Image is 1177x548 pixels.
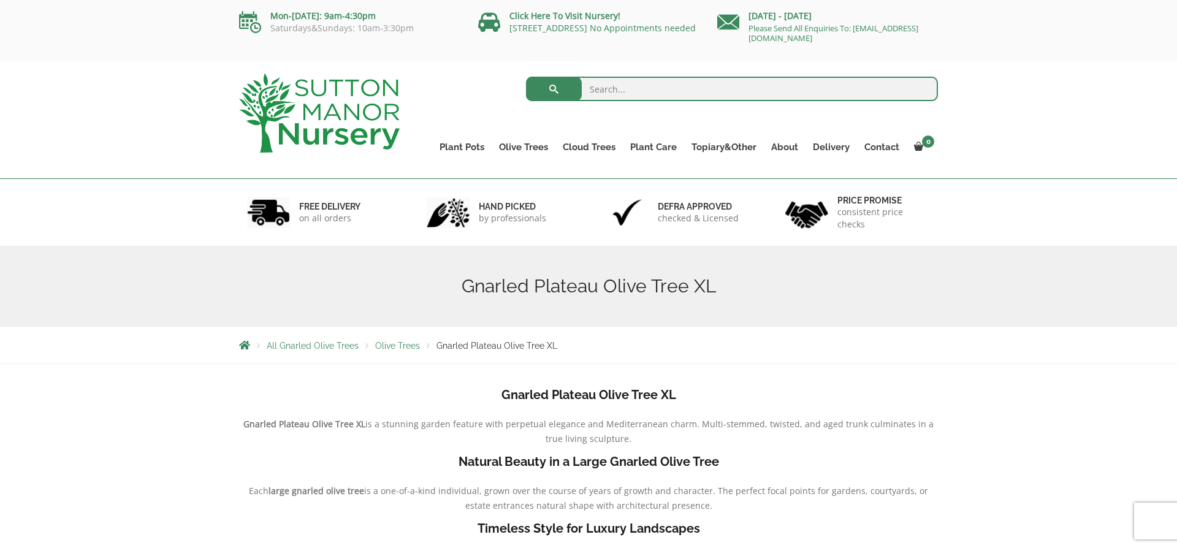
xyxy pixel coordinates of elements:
b: large gnarled olive tree [269,485,364,497]
span: Gnarled Plateau Olive Tree XL [436,341,557,351]
p: on all orders [299,212,360,224]
img: 3.jpg [606,197,649,228]
h1: Gnarled Plateau Olive Tree XL [239,275,938,297]
span: 0 [922,135,934,148]
a: Contact [857,139,907,156]
img: 4.jpg [785,194,828,231]
p: consistent price checks [837,206,931,230]
a: About [764,139,806,156]
span: is a one-of-a-kind individual, grown over the course of years of growth and character. The perfec... [364,485,928,511]
nav: Breadcrumbs [239,340,938,350]
p: checked & Licensed [658,212,739,224]
a: [STREET_ADDRESS] No Appointments needed [509,22,696,34]
h6: FREE DELIVERY [299,201,360,212]
a: Plant Care [623,139,684,156]
h6: hand picked [479,201,546,212]
h6: Price promise [837,195,931,206]
a: Topiary&Other [684,139,764,156]
span: Each [249,485,269,497]
a: Click Here To Visit Nursery! [509,10,620,21]
a: Please Send All Enquiries To: [EMAIL_ADDRESS][DOMAIN_NAME] [748,23,918,44]
b: Timeless Style for Luxury Landscapes [478,521,700,536]
p: [DATE] - [DATE] [717,9,938,23]
img: logo [239,74,400,153]
b: Gnarled Plateau Olive Tree XL [243,418,365,430]
b: Natural Beauty in a Large Gnarled Olive Tree [459,454,719,469]
img: 1.jpg [247,197,290,228]
b: Gnarled Plateau Olive Tree XL [501,387,676,402]
a: 0 [907,139,938,156]
p: Mon-[DATE]: 9am-4:30pm [239,9,460,23]
a: Olive Trees [375,341,420,351]
p: by professionals [479,212,546,224]
a: Delivery [806,139,857,156]
h6: Defra approved [658,201,739,212]
a: All Gnarled Olive Trees [267,341,359,351]
span: is a stunning garden feature with perpetual elegance and Mediterranean charm. Multi-stemmed, twis... [365,418,934,444]
a: Plant Pots [432,139,492,156]
input: Search... [526,77,939,101]
img: 2.jpg [427,197,470,228]
a: Olive Trees [492,139,555,156]
p: Saturdays&Sundays: 10am-3:30pm [239,23,460,33]
a: Cloud Trees [555,139,623,156]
